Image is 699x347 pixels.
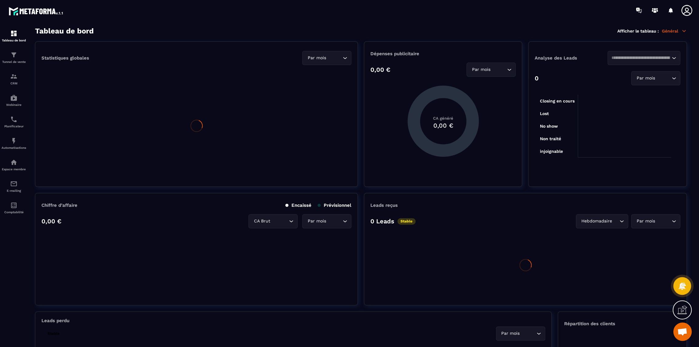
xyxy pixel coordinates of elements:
a: automationsautomationsWebinaire [2,90,26,111]
div: Search for option [631,214,680,228]
a: formationformationTunnel de vente [2,47,26,68]
img: scheduler [10,116,18,123]
input: Search for option [613,218,618,225]
input: Search for option [492,66,506,73]
img: accountant [10,202,18,209]
img: automations [10,159,18,166]
tspan: Non traité [540,136,561,141]
img: email [10,180,18,187]
span: Par mois [635,218,656,225]
tspan: No show [540,124,558,129]
p: 0 [535,75,539,82]
p: 0,00 € [41,218,61,225]
span: Hebdomadaire [580,218,613,225]
div: Search for option [607,51,680,65]
input: Search for option [327,55,341,61]
p: Afficher le tableau : [617,29,659,33]
a: schedulerschedulerPlanificateur [2,111,26,133]
p: Général [662,28,687,34]
p: Stable [397,218,416,225]
a: automationsautomationsAutomatisations [2,133,26,154]
p: Chiffre d’affaire [41,202,77,208]
span: Par mois [306,55,327,61]
div: Search for option [302,214,351,228]
p: Planificateur [2,125,26,128]
p: Tunnel de vente [2,60,26,64]
span: CA Brut [252,218,271,225]
p: Webinaire [2,103,26,106]
img: formation [10,73,18,80]
input: Search for option [656,75,670,82]
a: accountantaccountantComptabilité [2,197,26,218]
tspan: injoignable [540,149,563,154]
p: Espace membre [2,168,26,171]
img: automations [10,94,18,102]
input: Search for option [521,330,535,337]
div: Search for option [248,214,298,228]
a: formationformationCRM [2,68,26,90]
img: automations [10,137,18,145]
p: Analyse des Leads [535,55,607,61]
span: Par mois [500,330,521,337]
p: 0,00 € [370,66,390,73]
a: emailemailE-mailing [2,175,26,197]
input: Search for option [271,218,287,225]
p: Leads reçus [370,202,398,208]
div: Search for option [631,71,680,85]
p: Statistiques globales [41,55,89,61]
p: 0 Leads [370,218,394,225]
p: Dépenses publicitaire [370,51,516,56]
span: Par mois [635,75,656,82]
p: Leads perdu [41,318,69,323]
div: Search for option [576,214,628,228]
tspan: Closing en cours [540,98,574,104]
img: formation [10,30,18,37]
tspan: Lost [540,111,549,116]
div: Search for option [302,51,351,65]
div: Search for option [467,63,516,77]
a: formationformationTableau de bord [2,25,26,47]
p: Tableau de bord [2,39,26,42]
p: CRM [2,82,26,85]
input: Search for option [611,55,670,61]
span: Par mois [306,218,327,225]
p: Répartition des clients [564,321,680,326]
input: Search for option [656,218,670,225]
img: logo [9,6,64,17]
p: E-mailing [2,189,26,192]
p: Comptabilité [2,210,26,214]
a: Mở cuộc trò chuyện [673,322,692,341]
a: automationsautomationsEspace membre [2,154,26,175]
p: Encaissé [285,202,311,208]
img: formation [10,51,18,59]
p: Prévisionnel [318,202,351,208]
p: Stable [45,330,63,337]
input: Search for option [327,218,341,225]
h3: Tableau de bord [35,27,94,35]
span: Par mois [471,66,492,73]
p: Automatisations [2,146,26,149]
div: Search for option [496,326,545,341]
